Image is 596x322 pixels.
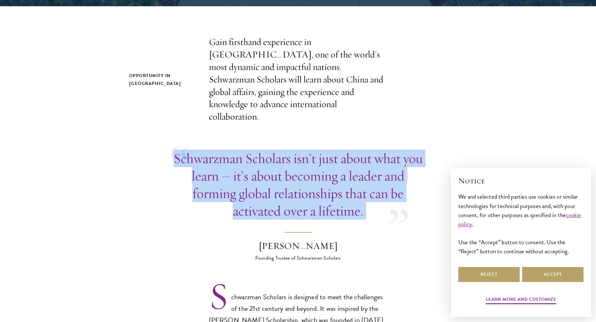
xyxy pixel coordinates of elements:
button: Learn more and customize [486,295,556,305]
h2: Opportunity in [GEOGRAPHIC_DATA] [129,72,196,87]
button: Reject [458,267,520,282]
h2: Notice [458,176,583,186]
a: cookie policy [458,211,581,229]
button: Accept [522,267,583,282]
p: Gain firsthand experience in [GEOGRAPHIC_DATA], one of the world's most dynamic and impactful nat... [209,36,387,123]
div: Founding Trustee of Schwarzman Scholars [243,254,353,262]
p: Schwarzman Scholars isn’t just about what you learn – it’s about becoming a leader and forming gl... [171,150,425,220]
div: We and selected third parties use cookies or similar technologies for technical purposes and, wit... [458,192,583,255]
div: [PERSON_NAME] [243,240,353,252]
